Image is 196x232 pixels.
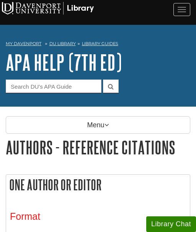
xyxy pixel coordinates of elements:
[49,41,76,46] a: DU Library
[2,2,94,15] img: Davenport University Logo
[82,41,118,46] a: Library Guides
[146,216,196,232] button: Library Chat
[6,79,101,93] input: Search DU's APA Guide
[10,211,186,222] h3: Format
[6,116,190,134] p: Menu
[6,175,190,195] h2: One Author or Editor
[6,41,41,47] a: My Davenport
[6,50,122,74] a: APA Help (7th Ed)
[6,138,190,157] h1: Authors - Reference Citations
